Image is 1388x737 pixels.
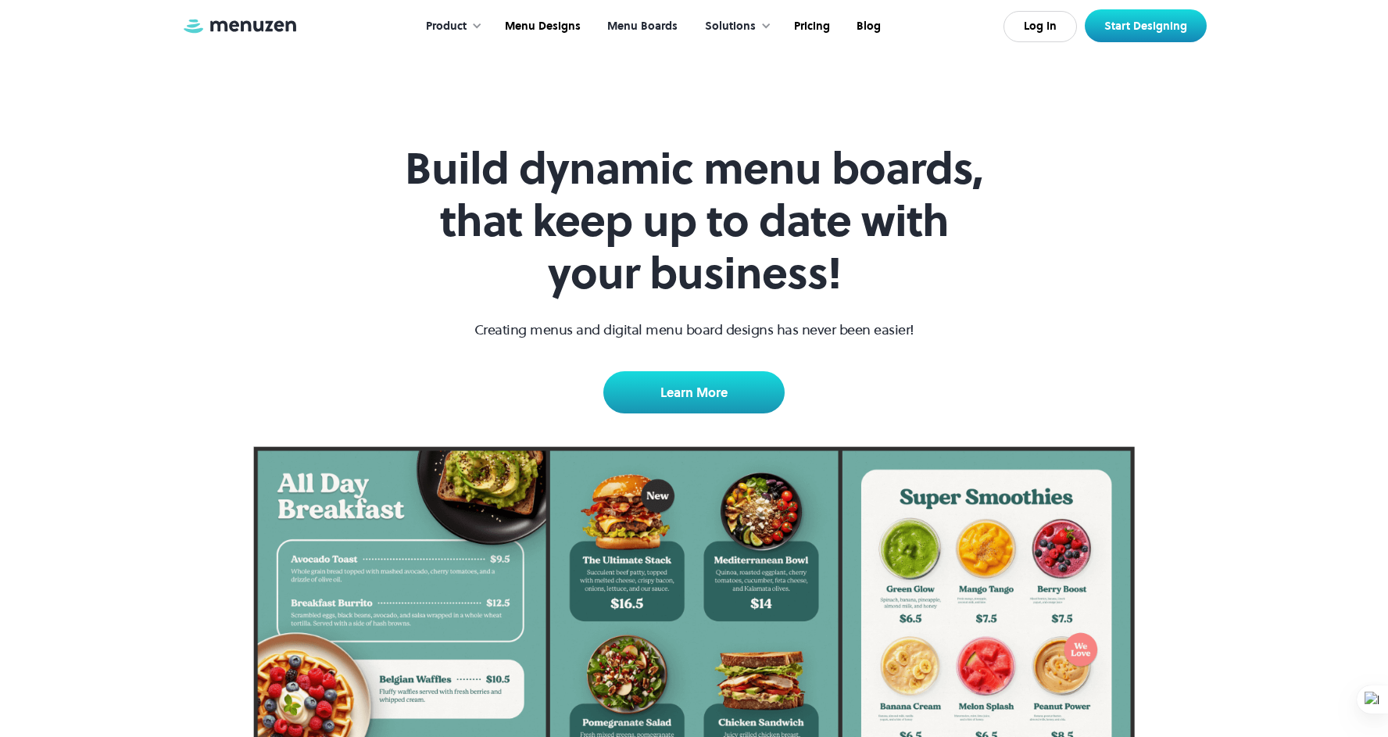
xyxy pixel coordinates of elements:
a: Menu Designs [490,2,592,51]
a: Log In [1003,11,1077,42]
div: Solutions [689,2,779,51]
a: Learn More [603,371,785,413]
div: Product [426,18,467,35]
a: Pricing [779,2,842,51]
a: Start Designing [1085,9,1207,42]
h1: Build dynamic menu boards, that keep up to date with your business! [394,142,994,300]
div: Product [410,2,490,51]
a: Menu Boards [592,2,689,51]
div: Solutions [705,18,756,35]
a: Blog [842,2,893,51]
p: Creating menus and digital menu board designs has never been easier! [474,319,914,340]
